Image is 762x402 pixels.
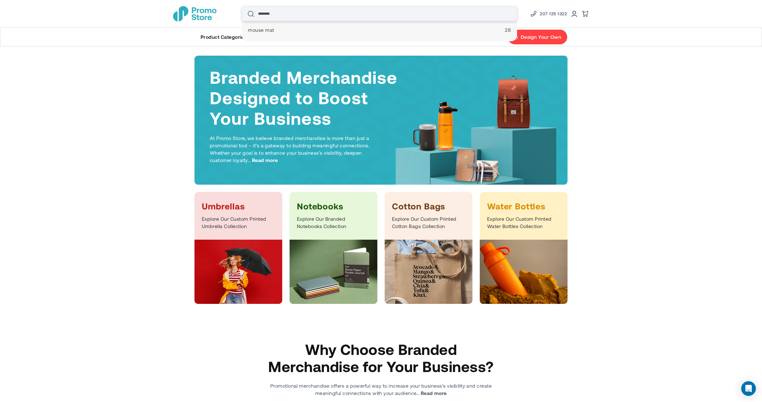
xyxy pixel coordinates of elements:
[297,201,370,212] h3: Notebooks
[210,67,398,128] h1: Branded Merchandise Designed to Boost Your Business
[392,201,465,212] h3: Cotton Bags
[201,34,246,40] span: Product Categories
[210,135,369,163] span: At Promo Store, we believe branded merchandise is more than just a promotional tool – it’s a gate...
[392,215,465,230] p: Explore Our Custom Printed Cotton Bags Collection
[480,240,568,304] img: Bottles Category
[194,240,282,304] img: Umbrellas Category
[270,383,492,396] span: Promotional merchandise offers a powerful way to increase your business’s visibility and create m...
[487,215,560,230] p: Explore Our Custom Printed Water Bottles Collection
[297,215,370,230] p: Explore Our Branded Notebooks Collection
[530,10,567,17] a: Phone
[521,34,561,40] span: Design Your Own
[266,341,496,375] h2: Why Choose Branded Merchandise for Your Business?
[385,240,472,304] img: Bags Category
[480,192,568,304] a: Water Bottles Explore Our Custom Printed Water Bottles Collection
[173,6,216,21] a: store logo
[421,389,447,397] span: Read more
[194,192,282,304] a: Umbrellas Explore Our Custom Printed Umbrella Collection
[202,201,275,212] h3: Umbrellas
[290,192,377,304] a: Notebooks Explore Our Branded Notebooks Collection
[290,240,377,304] img: Notebooks Category
[741,381,756,396] div: Open Intercom Messenger
[385,192,472,304] a: Cotton Bags Explore Our Custom Printed Cotton Bags Collection
[487,201,560,212] h3: Water Bottles
[391,73,563,197] img: Products
[505,27,511,33] span: 28
[202,215,275,230] p: Explore Our Custom Printed Umbrella Collection
[243,6,258,21] button: Search
[248,27,274,33] span: mouse mat
[252,157,278,164] span: Read more
[540,10,567,17] span: 207 125 1322
[173,6,216,21] img: Promotional Merchandise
